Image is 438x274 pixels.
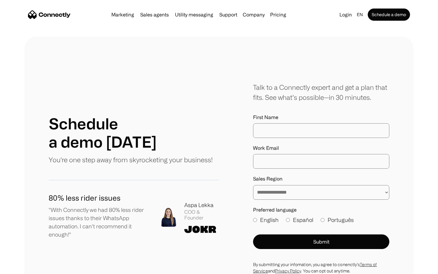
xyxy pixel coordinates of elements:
label: Preferred language [253,207,389,213]
input: Português [321,218,325,222]
a: Sales agents [138,12,171,17]
label: Español [286,216,313,224]
div: Company [243,10,265,19]
a: Terms of Service [253,262,377,273]
p: "With Connectly we had 80% less rider issues thanks to their WhatsApp automation. I can't recomme... [49,206,149,239]
div: By submitting your infomation, you agree to conenctly’s and . You can opt out anytime. [253,261,389,274]
p: You're one step away from skyrocketing your business! [49,155,213,165]
a: Marketing [109,12,137,17]
label: Português [321,216,354,224]
label: Sales Region [253,176,389,182]
input: Español [286,218,290,222]
aside: Language selected: English [6,263,36,272]
a: Login [337,10,354,19]
div: COO & Founder [184,209,219,221]
div: Talk to a Connectly expert and get a plan that fits. See what’s possible—in 30 minutes. [253,82,389,102]
h1: 80% less rider issues [49,192,149,203]
a: Schedule a demo [368,9,410,21]
input: English [253,218,257,222]
label: First Name [253,114,389,120]
button: Submit [253,234,389,249]
div: Aspa Lekka [184,201,219,209]
ul: Language list [12,263,36,272]
a: Support [217,12,240,17]
a: Privacy Policy [275,269,301,273]
label: English [253,216,279,224]
h1: Schedule a demo [DATE] [49,114,157,151]
a: Pricing [268,12,289,17]
a: Utility messaging [172,12,216,17]
div: en [357,10,363,19]
label: Work Email [253,145,389,151]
